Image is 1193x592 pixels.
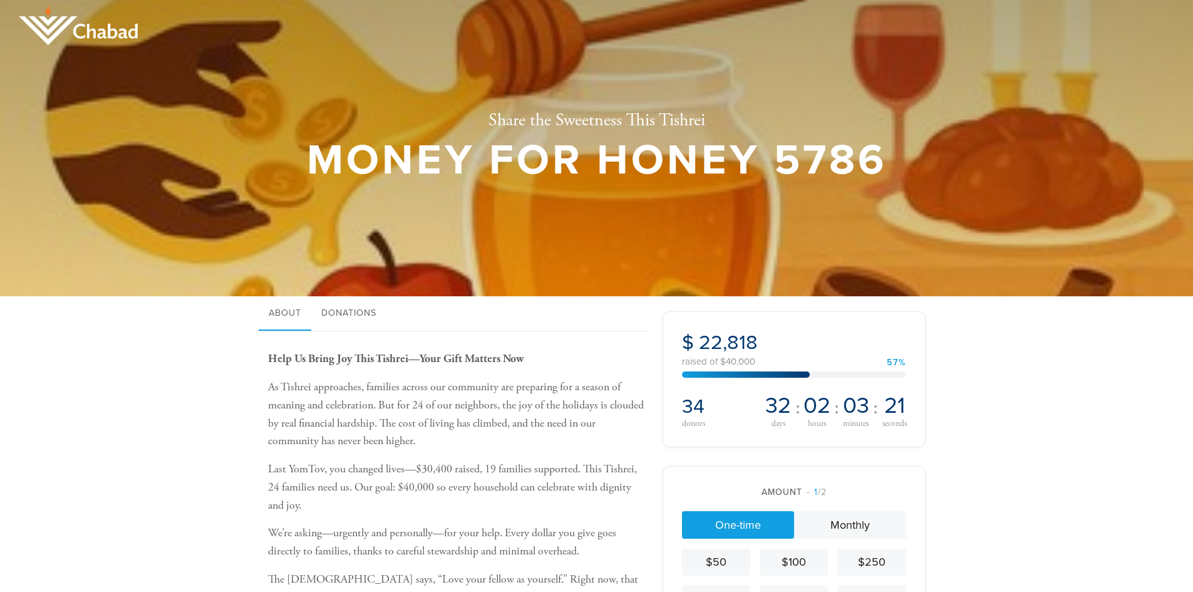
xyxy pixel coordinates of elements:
[842,554,901,571] div: $250
[682,357,906,366] div: raised of $40,000
[814,487,818,497] span: 1
[311,296,386,331] a: Donations
[268,378,644,450] p: As Tishrei approaches, families across our community are preparing for a season of meaning and ce...
[682,486,906,499] div: Amount
[837,549,906,576] a: $250
[843,420,869,428] span: minutes
[268,351,524,366] b: Help Us Bring Joy This Tishrei—Your Gift Matters Now
[268,524,644,561] p: We’re asking—urgently and personally—for your help. Every dollar you give goes directly to famili...
[682,511,794,539] a: One-time
[808,420,826,428] span: hours
[795,398,800,418] span: :
[259,296,311,331] a: About
[682,419,759,428] div: donors
[760,549,828,576] a: $100
[307,140,887,181] h1: Money for Honey 5786
[772,420,785,428] span: days
[687,554,745,571] div: $50
[834,398,839,418] span: :
[765,554,823,571] div: $100
[682,549,750,576] a: $50
[682,331,694,355] span: $
[843,395,869,417] span: 03
[873,398,878,418] span: :
[803,395,830,417] span: 02
[884,395,905,417] span: 21
[268,460,644,514] p: Last YomTov, you changed lives—$30,400 raised, 19 families supported. This Tishrei, 24 families n...
[307,110,887,132] h2: Share the Sweetness This Tishrei
[765,395,791,417] span: 32
[682,395,759,418] h2: 34
[19,6,138,45] img: logo_half.png
[882,420,907,428] span: seconds
[807,487,827,497] span: /2
[794,511,906,539] a: Monthly
[887,358,906,367] div: 57%
[699,331,758,355] span: 22,818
